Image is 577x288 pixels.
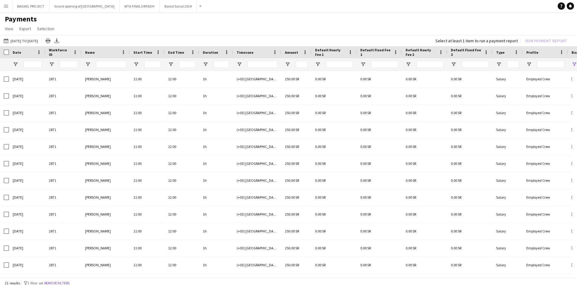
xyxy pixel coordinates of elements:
a: View [2,25,16,33]
span: [PERSON_NAME] [85,77,111,81]
div: 0.00 SR [357,189,402,206]
span: 250.00 SR [285,229,299,233]
div: 0.00 SR [357,104,402,121]
div: 11:00 [130,189,164,206]
div: 0.00 SR [311,71,357,87]
div: 0.00 SR [357,155,402,172]
div: 11:00 [130,240,164,256]
div: 0.00 SR [311,88,357,104]
div: 0.00 SR [447,104,493,121]
button: Open Filter Menu [133,62,139,67]
div: 0.00 SR [447,257,493,273]
div: 0.00 SR [402,189,447,206]
div: 0.00 SR [447,189,493,206]
div: [DATE] [9,88,45,104]
div: 0.00 SR [402,138,447,155]
div: Employed Crew [523,257,568,273]
div: Employed Crew [523,189,568,206]
div: 0.00 SR [402,206,447,222]
input: Start Time Filter Input [144,61,161,68]
div: 0.00 SR [357,257,402,273]
input: Default Hourly Fee 2 Filter Input [416,61,444,68]
input: Default Fixed Fee 2 Filter Input [462,61,489,68]
span: Selection [37,26,54,31]
button: Open Filter Menu [572,62,577,67]
button: Open Filter Menu [451,62,456,67]
div: Salary [493,121,523,138]
input: Default Fixed Fee 1 Filter Input [371,61,398,68]
span: Default Fixed Fee 2 [451,48,482,57]
div: Salary [493,71,523,87]
div: 0.00 SR [402,121,447,138]
div: 12:00 [164,189,199,206]
button: Open Filter Menu [526,62,532,67]
div: 0.00 SR [447,155,493,172]
div: [DATE] [9,172,45,189]
button: Open Filter Menu [406,62,411,67]
div: 0.00 SR [357,172,402,189]
div: (+03) [GEOGRAPHIC_DATA] [233,138,281,155]
div: 1h [199,121,233,138]
div: 0.00 SR [357,223,402,239]
div: 1h [199,71,233,87]
div: 2871 [45,88,81,104]
span: Export [19,26,31,31]
div: 0.00 SR [357,240,402,256]
span: [PERSON_NAME] [85,229,111,233]
app-action-btn: Export XLSX [53,37,60,44]
div: Salary [493,138,523,155]
span: 250.00 SR [285,212,299,216]
div: 1h [199,206,233,222]
div: Salary [493,206,523,222]
button: Open Filter Menu [168,62,174,67]
div: 11:00 [130,223,164,239]
div: 0.00 SR [447,172,493,189]
span: [PERSON_NAME] [85,212,111,216]
span: Amount [285,50,298,55]
button: Balad Social 2024 [160,0,197,12]
span: [PERSON_NAME] [85,195,111,200]
span: [PERSON_NAME] [85,94,111,98]
input: Profile Filter Input [537,61,564,68]
div: 0.00 SR [402,172,447,189]
div: 0.00 SR [447,88,493,104]
div: 2871 [45,155,81,172]
span: 250.00 SR [285,195,299,200]
span: 250.00 SR [285,77,299,81]
div: 2871 [45,240,81,256]
div: 11:00 [130,104,164,121]
div: 2871 [45,206,81,222]
div: Salary [493,189,523,206]
span: 250.00 SR [285,94,299,98]
div: (+03) [GEOGRAPHIC_DATA] [233,155,281,172]
div: [DATE] [9,257,45,273]
div: Employed Crew [523,104,568,121]
div: (+03) [GEOGRAPHIC_DATA] [233,257,281,273]
div: 12:00 [164,172,199,189]
div: 0.00 SR [447,240,493,256]
span: End Time [168,50,184,55]
div: (+03) [GEOGRAPHIC_DATA] [233,223,281,239]
div: 12:00 [164,104,199,121]
span: 250.00 SR [285,110,299,115]
span: Default Fixed Fee 1 [360,48,391,57]
div: Salary [493,172,523,189]
div: 2871 [45,71,81,87]
span: 1 filter set [27,281,43,285]
input: Name Filter Input [96,61,126,68]
div: (+03) [GEOGRAPHIC_DATA] [233,240,281,256]
div: 11:00 [130,257,164,273]
div: 0.00 SR [357,71,402,87]
input: Amount Filter Input [296,61,308,68]
div: Salary [493,104,523,121]
div: 11:00 [130,172,164,189]
div: 11:00 [130,138,164,155]
div: 0.00 SR [402,257,447,273]
span: 250.00 SR [285,178,299,183]
div: 0.00 SR [311,121,357,138]
span: View [5,26,13,31]
button: Open Filter Menu [496,62,502,67]
div: [DATE] [9,138,45,155]
div: 0.00 SR [311,223,357,239]
button: Open Filter Menu [203,62,208,67]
